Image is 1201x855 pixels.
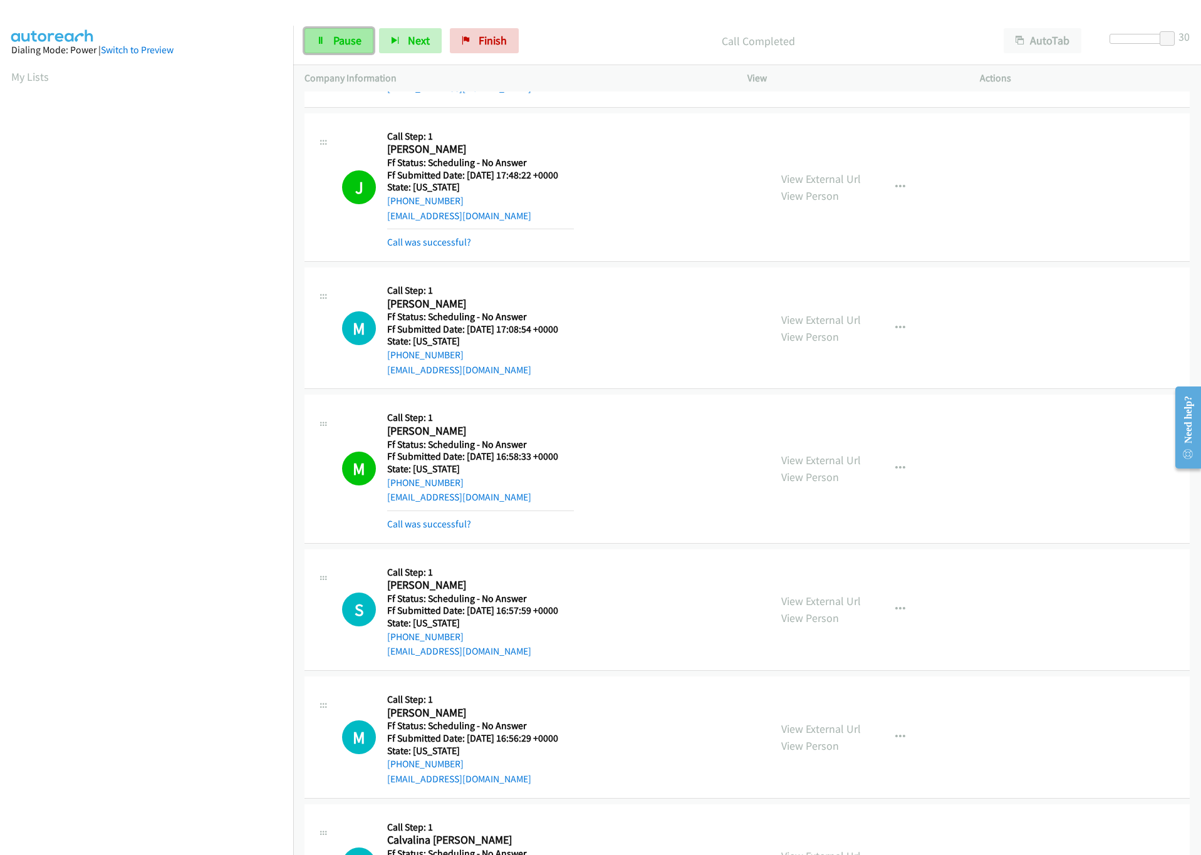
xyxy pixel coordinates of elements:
[387,323,574,336] h5: Ff Submitted Date: [DATE] 17:08:54 +0000
[1178,28,1190,45] div: 30
[342,311,376,345] h1: M
[379,28,442,53] button: Next
[304,28,373,53] a: Pause
[387,311,574,323] h5: Ff Status: Scheduling - No Answer
[1004,28,1081,53] button: AutoTab
[11,43,282,58] div: Dialing Mode: Power |
[781,172,861,186] a: View External Url
[387,210,531,222] a: [EMAIL_ADDRESS][DOMAIN_NAME]
[781,611,839,625] a: View Person
[387,130,574,143] h5: Call Step: 1
[1165,378,1201,477] iframe: Resource Center
[333,33,361,48] span: Pause
[387,604,574,617] h5: Ff Submitted Date: [DATE] 16:57:59 +0000
[342,170,376,204] h1: J
[781,470,839,484] a: View Person
[980,71,1190,86] p: Actions
[781,722,861,736] a: View External Url
[781,313,861,327] a: View External Url
[387,181,574,194] h5: State: [US_STATE]
[387,593,574,605] h5: Ff Status: Scheduling - No Answer
[387,438,574,451] h5: Ff Status: Scheduling - No Answer
[101,44,174,56] a: Switch to Preview
[387,412,574,424] h5: Call Step: 1
[387,335,574,348] h5: State: [US_STATE]
[747,71,957,86] p: View
[387,566,574,579] h5: Call Step: 1
[342,720,376,754] div: The call is yet to be attempted
[387,491,531,503] a: [EMAIL_ADDRESS][DOMAIN_NAME]
[387,142,574,157] h2: [PERSON_NAME]
[387,833,574,847] h2: Calvalina [PERSON_NAME]
[387,645,531,657] a: [EMAIL_ADDRESS][DOMAIN_NAME]
[781,738,839,753] a: View Person
[387,821,574,834] h5: Call Step: 1
[536,33,981,49] p: Call Completed
[304,71,725,86] p: Company Information
[342,720,376,754] h1: M
[387,578,574,593] h2: [PERSON_NAME]
[781,189,839,203] a: View Person
[387,364,531,376] a: [EMAIL_ADDRESS][DOMAIN_NAME]
[387,745,574,757] h5: State: [US_STATE]
[387,518,471,530] a: Call was successful?
[387,463,574,475] h5: State: [US_STATE]
[11,70,49,84] a: My Lists
[408,33,430,48] span: Next
[387,169,574,182] h5: Ff Submitted Date: [DATE] 17:48:22 +0000
[387,773,531,785] a: [EMAIL_ADDRESS][DOMAIN_NAME]
[342,593,376,626] h1: S
[387,349,464,361] a: [PHONE_NUMBER]
[479,33,507,48] span: Finish
[387,195,464,207] a: [PHONE_NUMBER]
[387,424,574,438] h2: [PERSON_NAME]
[387,693,574,706] h5: Call Step: 1
[781,594,861,608] a: View External Url
[387,706,574,720] h2: [PERSON_NAME]
[342,452,376,485] h1: M
[387,450,574,463] h5: Ff Submitted Date: [DATE] 16:58:33 +0000
[387,631,464,643] a: [PHONE_NUMBER]
[387,720,574,732] h5: Ff Status: Scheduling - No Answer
[11,96,293,692] iframe: Dialpad
[387,284,574,297] h5: Call Step: 1
[387,758,464,770] a: [PHONE_NUMBER]
[450,28,519,53] a: Finish
[387,732,574,745] h5: Ff Submitted Date: [DATE] 16:56:29 +0000
[387,477,464,489] a: [PHONE_NUMBER]
[781,453,861,467] a: View External Url
[781,329,839,344] a: View Person
[387,617,574,630] h5: State: [US_STATE]
[387,236,471,248] a: Call was successful?
[387,297,574,311] h2: [PERSON_NAME]
[387,157,574,169] h5: Ff Status: Scheduling - No Answer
